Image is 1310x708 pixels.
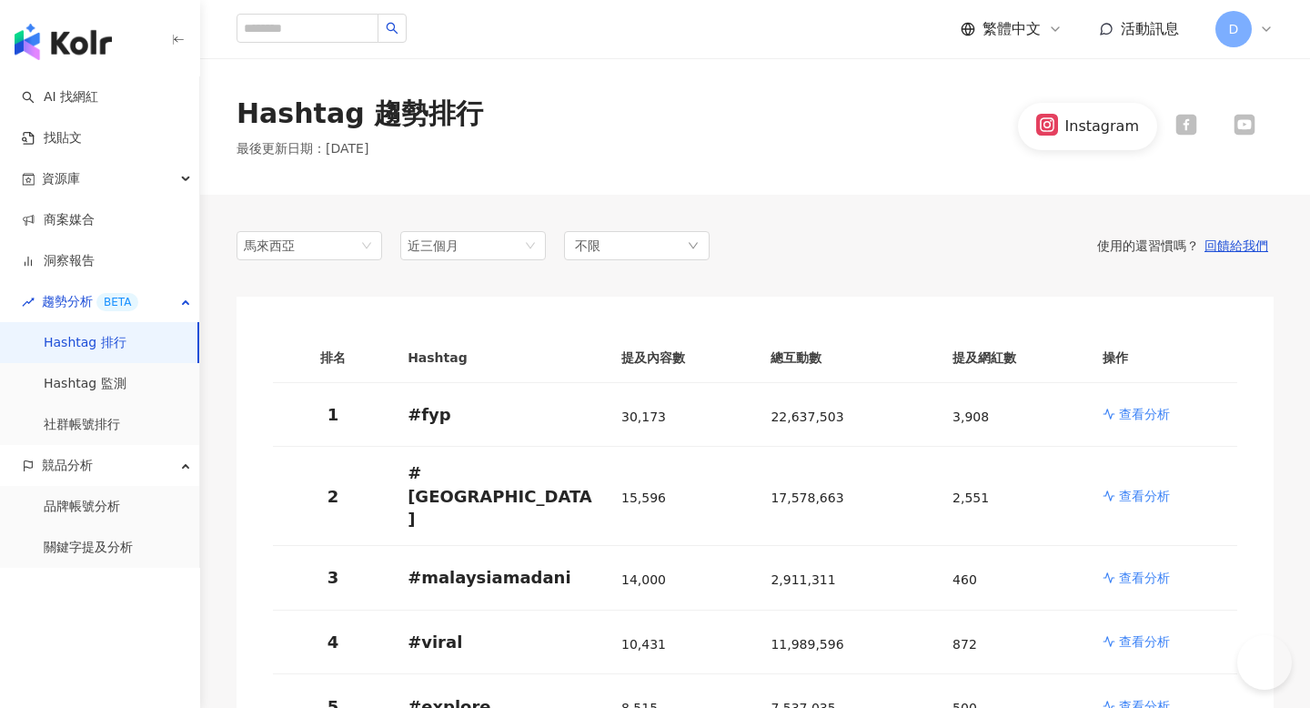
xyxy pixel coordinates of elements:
[44,334,126,352] a: Hashtag 排行
[408,238,458,253] span: 近三個月
[1065,116,1139,137] div: Instagram
[237,95,483,133] div: Hashtag 趨勢排行
[607,333,756,383] th: 提及內容數
[1121,20,1179,37] span: 活動訊息
[42,445,93,486] span: 競品分析
[22,252,95,270] a: 洞察報告
[621,491,666,505] span: 15,596
[15,24,112,60] img: logo
[22,296,35,308] span: rise
[1119,405,1170,423] p: 查看分析
[22,88,98,106] a: searchAI 找網紅
[408,403,592,426] p: # fyp
[44,498,120,516] a: 品牌帳號分析
[386,22,398,35] span: search
[42,281,138,322] span: 趨勢分析
[273,333,393,383] th: 排名
[710,238,1274,254] div: 使用的還習慣嗎？
[44,416,120,434] a: 社群帳號排行
[938,333,1087,383] th: 提及網紅數
[1103,632,1223,651] a: 查看分析
[621,637,666,652] span: 10,431
[952,410,989,424] span: 3,908
[287,485,378,508] p: 2
[1119,487,1170,505] p: 查看分析
[621,572,666,587] span: 14,000
[393,333,607,383] th: Hashtag
[22,211,95,229] a: 商案媒合
[1103,569,1223,587] a: 查看分析
[44,375,126,393] a: Hashtag 監測
[22,129,82,147] a: 找貼文
[575,236,600,256] span: 不限
[287,631,378,653] p: 4
[1103,487,1223,505] a: 查看分析
[771,572,835,587] span: 2,911,311
[952,572,977,587] span: 460
[952,491,989,505] span: 2,551
[1088,333,1237,383] th: 操作
[244,232,303,259] div: 馬來西亞
[1119,569,1170,587] p: 查看分析
[756,333,938,383] th: 總互動數
[1199,238,1274,254] button: 回饋給我們
[237,140,483,158] p: 最後更新日期 ： [DATE]
[408,631,592,653] p: # viral
[621,410,666,424] span: 30,173
[771,410,843,424] span: 22,637,503
[1103,405,1223,423] a: 查看分析
[1237,635,1292,690] iframe: Help Scout Beacon - Open
[771,637,843,652] span: 11,989,596
[408,461,592,531] p: # [GEOGRAPHIC_DATA]
[688,240,699,251] span: down
[1229,19,1239,39] span: D
[44,539,133,557] a: 關鍵字提及分析
[96,293,138,311] div: BETA
[408,566,592,589] p: # malaysiamadani
[1119,632,1170,651] p: 查看分析
[771,491,843,505] span: 17,578,663
[287,403,378,426] p: 1
[287,566,378,589] p: 3
[982,19,1041,39] span: 繁體中文
[42,158,80,199] span: 資源庫
[952,637,977,652] span: 872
